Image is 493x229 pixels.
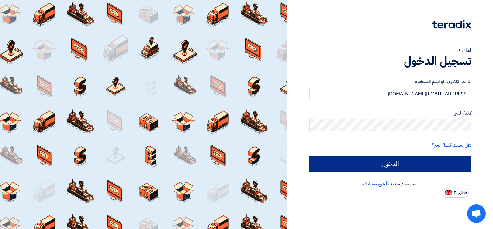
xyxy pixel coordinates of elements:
h1: تسجيل الدخول [309,54,471,68]
img: en-US.png [445,190,452,195]
label: البريد الإلكتروني او اسم المستخدم [309,78,471,85]
div: أهلا بك ... [309,47,471,54]
img: Teradix logo [432,20,471,29]
input: أدخل بريد العمل الإلكتروني او اسم المستخدم الخاص بك ... [309,88,471,100]
div: Open chat [467,204,486,223]
a: أنشئ حسابك [363,180,387,188]
div: مستخدم جديد؟ [309,180,471,188]
span: English [454,191,467,195]
label: كلمة السر [309,110,471,117]
input: الدخول [309,156,471,172]
a: هل نسيت كلمة السر؟ [432,141,471,149]
button: English [442,188,469,198]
